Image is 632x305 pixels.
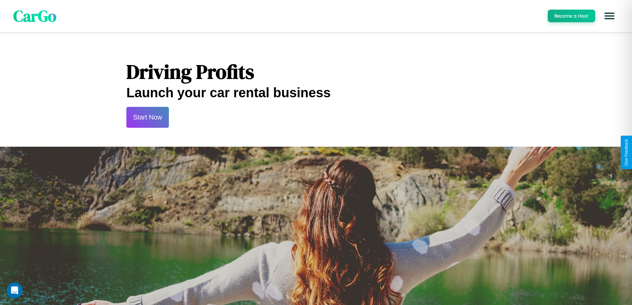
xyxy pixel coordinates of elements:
[600,7,619,25] button: Open menu
[548,10,595,22] button: Become a Host
[126,107,169,128] button: Start Now
[13,5,56,27] span: CarGo
[7,282,23,298] iframe: Intercom live chat
[126,58,506,85] h1: Driving Profits
[624,139,629,166] div: Give Feedback
[126,85,506,100] h2: Launch your car rental business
